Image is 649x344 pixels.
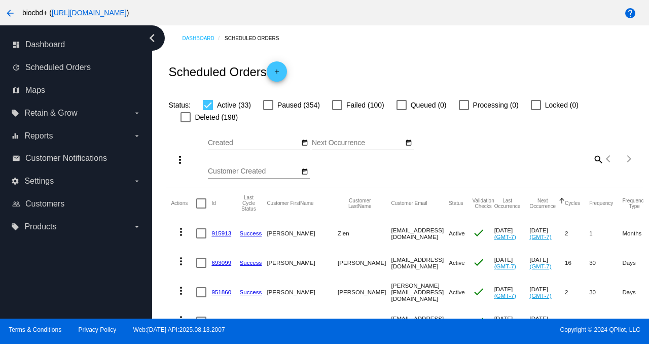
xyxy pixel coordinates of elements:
button: Change sorting for CustomerFirstName [267,200,313,207]
i: email [12,154,20,162]
button: Change sorting for Frequency [589,200,613,207]
span: biocbd+ ( ) [22,9,129,17]
span: Maps [25,86,45,95]
mat-cell: 16 [565,248,589,278]
mat-icon: add [271,68,283,80]
mat-icon: more_vert [175,255,187,267]
a: 918905 [211,318,231,325]
a: (GMT-7) [494,233,516,240]
mat-icon: more_vert [175,226,187,238]
i: arrow_drop_down [133,109,141,117]
i: settings [11,177,19,185]
span: Status: [168,101,191,109]
span: Processing (0) [473,99,519,111]
button: Change sorting for NextOccurrenceUtc [529,198,556,209]
span: Queued (0) [411,99,447,111]
mat-cell: 30 [589,307,622,336]
a: [URL][DOMAIN_NAME] [52,9,127,17]
i: arrow_drop_down [133,132,141,140]
a: (GMT-7) [494,292,516,299]
a: 951860 [211,289,231,295]
mat-icon: search [592,151,604,167]
span: Locked (0) [545,99,579,111]
i: local_offer [11,109,19,117]
mat-cell: [DATE] [494,219,530,248]
mat-icon: check [473,286,485,298]
mat-cell: 30 [589,278,622,307]
button: Change sorting for FrequencyType [622,198,646,209]
i: arrow_drop_down [133,177,141,185]
mat-cell: [DATE] [494,248,530,278]
mat-header-cell: Actions [171,188,196,219]
mat-cell: [PERSON_NAME] [267,219,338,248]
mat-cell: [PERSON_NAME] [267,278,338,307]
mat-cell: Good [338,307,391,336]
mat-icon: check [473,256,485,268]
mat-cell: 2 [565,219,589,248]
mat-icon: check [473,315,485,327]
button: Previous page [599,149,619,169]
a: Privacy Policy [79,326,117,333]
mat-cell: [DATE] [529,219,565,248]
span: Deleted (198) [195,111,238,123]
a: Web:[DATE] API:2025.08.13.2007 [133,326,225,333]
mat-cell: [PERSON_NAME] [338,278,391,307]
a: Success [240,230,262,236]
span: Active (33) [217,99,251,111]
i: equalizer [11,132,19,140]
input: Customer Created [208,167,299,176]
mat-header-cell: Validation Checks [473,188,494,219]
mat-icon: check [473,227,485,239]
a: (GMT-7) [529,263,551,269]
a: people_outline Customers [12,196,141,212]
mat-icon: arrow_back [4,7,16,19]
span: Customers [25,199,64,209]
a: Dashboard [182,30,225,46]
a: update Scheduled Orders [12,59,141,76]
mat-icon: date_range [405,139,412,147]
i: chevron_left [144,30,160,46]
mat-icon: more_vert [175,285,187,297]
button: Next page [619,149,639,169]
mat-cell: Novella [267,307,338,336]
mat-icon: more_vert [175,314,187,326]
mat-icon: date_range [301,139,308,147]
span: Dashboard [25,40,65,49]
a: dashboard Dashboard [12,37,141,53]
mat-cell: [EMAIL_ADDRESS][DOMAIN_NAME] [391,248,449,278]
a: email Customer Notifications [12,150,141,166]
a: Scheduled Orders [225,30,288,46]
button: Change sorting for LastOccurrenceUtc [494,198,521,209]
a: Terms & Conditions [9,326,61,333]
button: Change sorting for Id [211,200,215,207]
mat-cell: 4 [565,307,589,336]
span: Active [449,318,465,325]
button: Change sorting for Cycles [565,200,580,207]
i: update [12,63,20,72]
span: Active [449,230,465,236]
mat-cell: [PERSON_NAME] [338,248,391,278]
input: Created [208,139,299,147]
i: people_outline [12,200,20,208]
span: Products [24,222,56,231]
mat-cell: 30 [589,248,622,278]
span: Active [449,289,465,295]
button: Change sorting for LastProcessingCycleId [240,195,258,212]
input: Next Occurrence [312,139,403,147]
mat-cell: 2 [565,278,589,307]
a: Success [240,289,262,295]
a: map Maps [12,82,141,98]
a: Success [240,318,262,325]
button: Change sorting for CustomerEmail [391,200,427,207]
mat-cell: [EMAIL_ADDRESS][DOMAIN_NAME] [391,219,449,248]
mat-cell: [PERSON_NAME] [267,248,338,278]
button: Change sorting for Status [449,200,463,207]
mat-cell: [DATE] [529,248,565,278]
mat-cell: Zien [338,219,391,248]
i: local_offer [11,223,19,231]
mat-cell: [DATE] [494,307,530,336]
a: (GMT-7) [529,292,551,299]
span: Paused (354) [277,99,320,111]
h2: Scheduled Orders [168,61,286,82]
span: Failed (100) [346,99,384,111]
